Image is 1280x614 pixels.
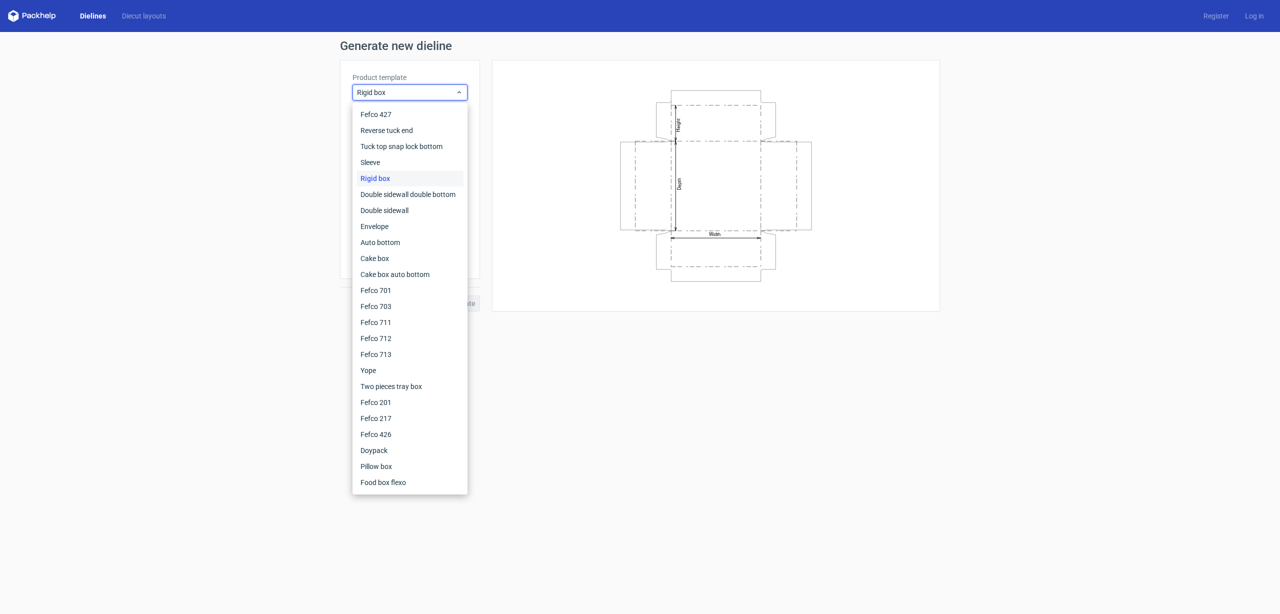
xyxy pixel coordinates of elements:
div: Envelope [356,218,463,234]
div: Fefco 201 [356,394,463,410]
div: Doypack [356,442,463,458]
div: Fefco 703 [356,298,463,314]
div: Fefco 427 [356,106,463,122]
div: Fefco 217 [356,410,463,426]
div: Tuck top snap lock bottom [356,138,463,154]
div: Yope [356,362,463,378]
div: Reverse tuck end [356,122,463,138]
a: Diecut layouts [114,11,174,21]
a: Register [1195,11,1237,21]
div: Fefco 711 [356,314,463,330]
div: Cake box [356,250,463,266]
a: Log in [1237,11,1272,21]
h1: Generate new dieline [340,40,940,52]
div: Cake box auto bottom [356,266,463,282]
div: Pillow box [356,458,463,474]
div: Double sidewall double bottom [356,186,463,202]
div: Two pieces tray box [356,378,463,394]
div: Double sidewall [356,202,463,218]
div: Auto bottom [356,234,463,250]
div: Fefco 426 [356,426,463,442]
div: Fefco 713 [356,346,463,362]
span: Rigid box [357,87,455,97]
div: Sleeve [356,154,463,170]
label: Product template [352,72,467,82]
div: Fefco 701 [356,282,463,298]
div: Food box flexo [356,474,463,490]
text: Depth [676,177,682,189]
a: Dielines [72,11,114,21]
div: Rigid box [356,170,463,186]
text: Width [709,231,720,237]
div: Fefco 712 [356,330,463,346]
text: Height [675,118,681,131]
